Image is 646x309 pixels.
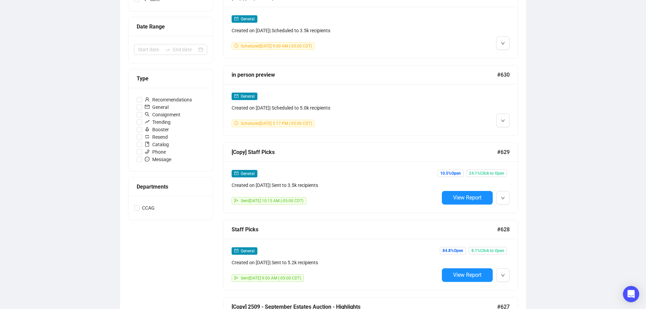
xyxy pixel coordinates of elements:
[241,17,255,21] span: General
[453,194,482,201] span: View Report
[142,156,174,163] span: Message
[234,44,238,48] span: clock-circle
[165,47,170,52] span: to
[232,225,497,234] div: Staff Picks
[232,181,439,189] div: Created on [DATE] | Sent to 3.5k recipients
[232,104,439,112] div: Created on [DATE] | Scheduled to 5.0k recipients
[234,249,238,253] span: mail
[234,276,238,280] span: send
[234,94,238,98] span: mail
[466,170,507,177] span: 24.1% Click to Open
[232,71,497,79] div: in person preview
[623,286,639,302] div: Open Intercom Messenger
[145,127,150,132] span: rocket
[142,103,171,111] span: General
[440,247,466,254] span: 84.8% Open
[142,133,171,141] span: Resend
[437,170,464,177] span: 10.5% Open
[145,149,150,154] span: phone
[145,134,150,139] span: retweet
[137,74,204,83] div: Type
[142,148,169,156] span: Phone
[142,111,183,118] span: Consignment
[232,148,497,156] div: [Copy] Staff Picks
[241,249,255,253] span: General
[145,104,150,109] span: mail
[497,225,510,234] span: #628
[241,94,255,99] span: General
[145,142,150,147] span: book
[138,46,162,53] input: Start date
[145,112,150,117] span: search
[145,157,150,161] span: message
[501,119,505,123] span: down
[142,96,195,103] span: Recommendations
[145,97,150,102] span: user
[142,141,172,148] span: Catalog
[241,44,312,49] span: Scheduled [DATE] 9:00 AM (-05:00 CDT)
[165,47,170,52] span: swap-right
[501,196,505,200] span: down
[137,22,204,31] div: Date Range
[241,198,304,203] span: Sent [DATE] 10:15 AM (-05:00 CDT)
[142,126,172,133] span: Booster
[469,247,507,254] span: 8.1% Click to Open
[501,41,505,45] span: down
[453,272,482,278] span: View Report
[234,198,238,202] span: send
[241,276,301,281] span: Sent [DATE] 9:00 AM (-05:00 CDT)
[234,17,238,21] span: mail
[137,182,204,191] div: Departments
[223,142,518,213] a: [Copy] Staff Picks#629mailGeneralCreated on [DATE]| Sent to 3.5k recipientssendSent[DATE] 10:15 A...
[234,171,238,175] span: mail
[223,65,518,136] a: in person preview#630mailGeneralCreated on [DATE]| Scheduled to 5.0k recipientsclock-circleSchedu...
[139,204,157,212] span: CCAG
[501,273,505,277] span: down
[497,148,510,156] span: #629
[223,220,518,290] a: Staff Picks#628mailGeneralCreated on [DATE]| Sent to 5.2k recipientssendSent[DATE] 9:00 AM (-05:0...
[142,118,173,126] span: Trending
[173,46,197,53] input: End date
[232,259,439,266] div: Created on [DATE] | Sent to 5.2k recipients
[145,119,150,124] span: rise
[241,171,255,176] span: General
[241,121,312,126] span: Scheduled [DATE] 5:17 PM (-05:00 CDT)
[497,71,510,79] span: #630
[442,268,493,282] button: View Report
[442,191,493,205] button: View Report
[234,121,238,125] span: clock-circle
[232,27,439,34] div: Created on [DATE] | Scheduled to 3.5k recipients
